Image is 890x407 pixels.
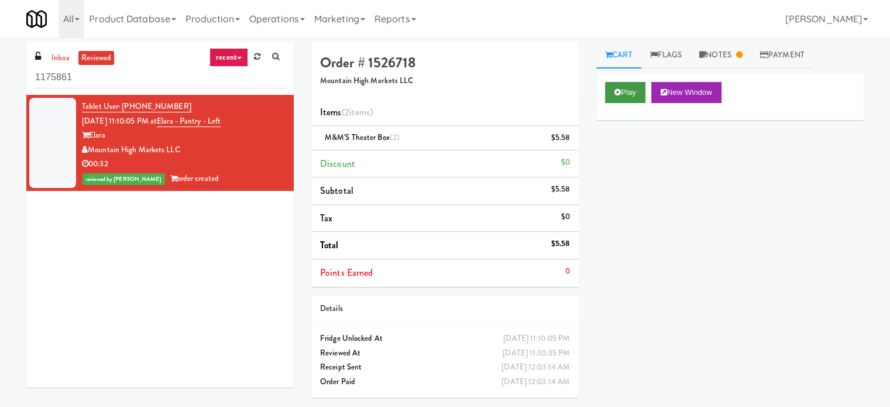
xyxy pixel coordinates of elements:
[561,210,570,224] div: $0
[83,173,165,185] span: reviewed by [PERSON_NAME]
[503,346,570,361] div: [DATE] 11:30:35 PM
[320,331,570,346] div: Fridge Unlocked At
[565,264,570,279] div: 0
[320,184,353,197] span: Subtotal
[390,132,400,143] span: (2)
[320,77,570,85] h5: Mountain High Markets LLC
[605,82,645,103] button: Play
[349,105,370,119] ng-pluralize: items
[690,42,751,69] a: Notes
[82,157,285,172] div: 00:32
[641,42,691,69] a: Flags
[651,82,721,103] button: New Window
[751,42,813,69] a: Payment
[551,182,571,197] div: $5.58
[170,173,219,184] span: order created
[26,95,294,191] li: Tablet User· [PHONE_NUMBER][DATE] 11:10:05 PM atElara - Pantry - LeftElaraMountain High Markets L...
[325,132,400,143] span: M&M'S Theater Box
[82,128,285,143] div: Elara
[551,131,571,145] div: $5.58
[49,51,73,66] a: inbox
[501,375,570,389] div: [DATE] 12:03:14 AM
[320,346,570,361] div: Reviewed At
[320,157,355,170] span: Discount
[82,143,285,158] div: Mountain High Markets LLC
[320,238,339,252] span: Total
[503,331,570,346] div: [DATE] 11:10:05 PM
[596,42,641,69] a: Cart
[157,115,221,127] a: Elara - Pantry - Left
[320,211,332,225] span: Tax
[342,105,373,119] span: (2 )
[320,55,570,70] h4: Order # 1526718
[82,115,157,126] span: [DATE] 11:10:05 PM at
[209,48,248,67] a: recent
[320,105,373,119] span: Items
[561,155,570,170] div: $0
[35,67,285,88] input: Search vision orders
[320,302,570,316] div: Details
[320,360,570,375] div: Receipt Sent
[82,101,191,112] a: Tablet User· [PHONE_NUMBER]
[551,237,571,251] div: $5.58
[320,266,373,279] span: Points Earned
[320,375,570,389] div: Order Paid
[501,360,570,375] div: [DATE] 12:03:14 AM
[26,9,47,29] img: Micromart
[78,51,115,66] a: reviewed
[118,101,191,112] span: · [PHONE_NUMBER]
